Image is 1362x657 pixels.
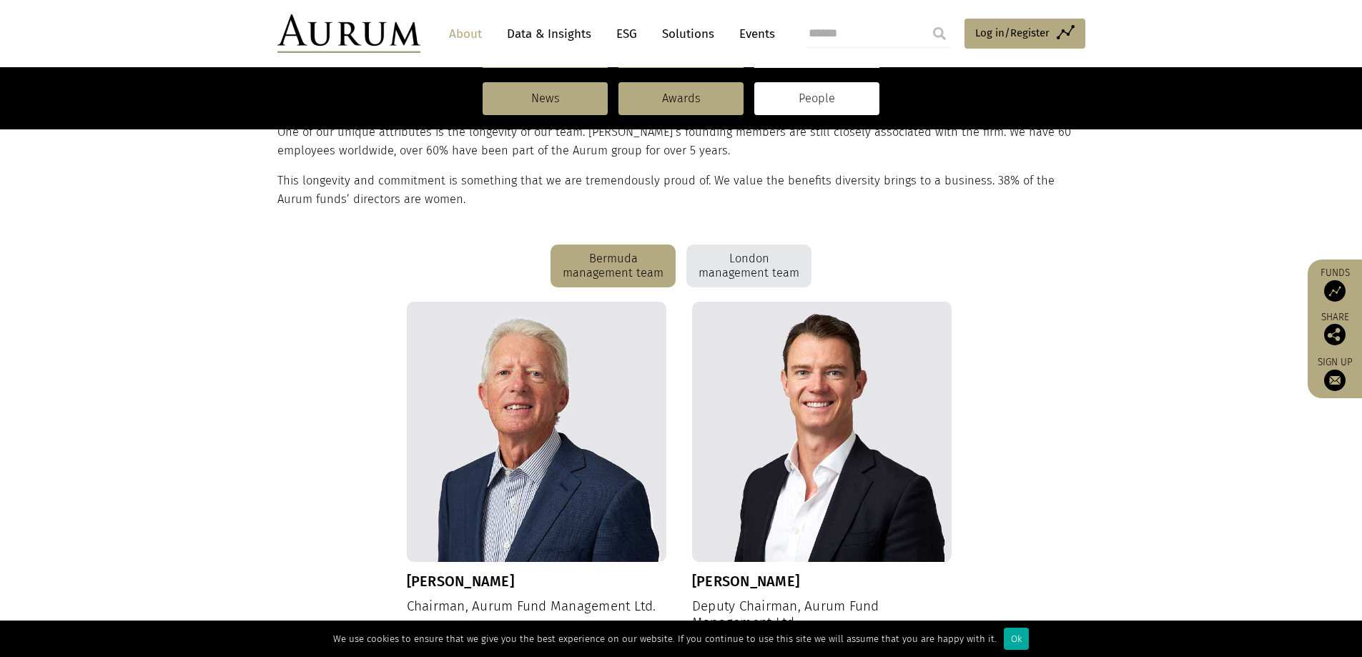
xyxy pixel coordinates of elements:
div: Share [1315,312,1355,345]
a: ESG [609,21,644,47]
img: Access Funds [1324,280,1346,302]
p: One of our unique attributes is the longevity of our team. [PERSON_NAME]’s founding members are s... [277,123,1082,161]
input: Submit [925,19,954,48]
img: Share this post [1324,324,1346,345]
a: Data & Insights [500,21,598,47]
a: About [442,21,489,47]
div: Bermuda management team [551,244,676,287]
a: Awards [618,82,744,115]
div: London management team [686,244,811,287]
a: Sign up [1315,356,1355,391]
a: News [483,82,608,115]
span: Log in/Register [975,24,1050,41]
a: Log in/Register [964,19,1085,49]
h4: Deputy Chairman, Aurum Fund Management Ltd. [692,598,952,631]
h3: [PERSON_NAME] [692,573,952,590]
a: Funds [1315,267,1355,302]
a: Events [732,21,775,47]
img: Aurum [277,14,420,53]
h3: [PERSON_NAME] [407,573,667,590]
a: People [754,82,879,115]
div: Ok [1004,628,1029,650]
p: This longevity and commitment is something that we are tremendously proud of. We value the benefi... [277,172,1082,209]
img: Sign up to our newsletter [1324,370,1346,391]
a: Solutions [655,21,721,47]
h4: Chairman, Aurum Fund Management Ltd. [407,598,667,615]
